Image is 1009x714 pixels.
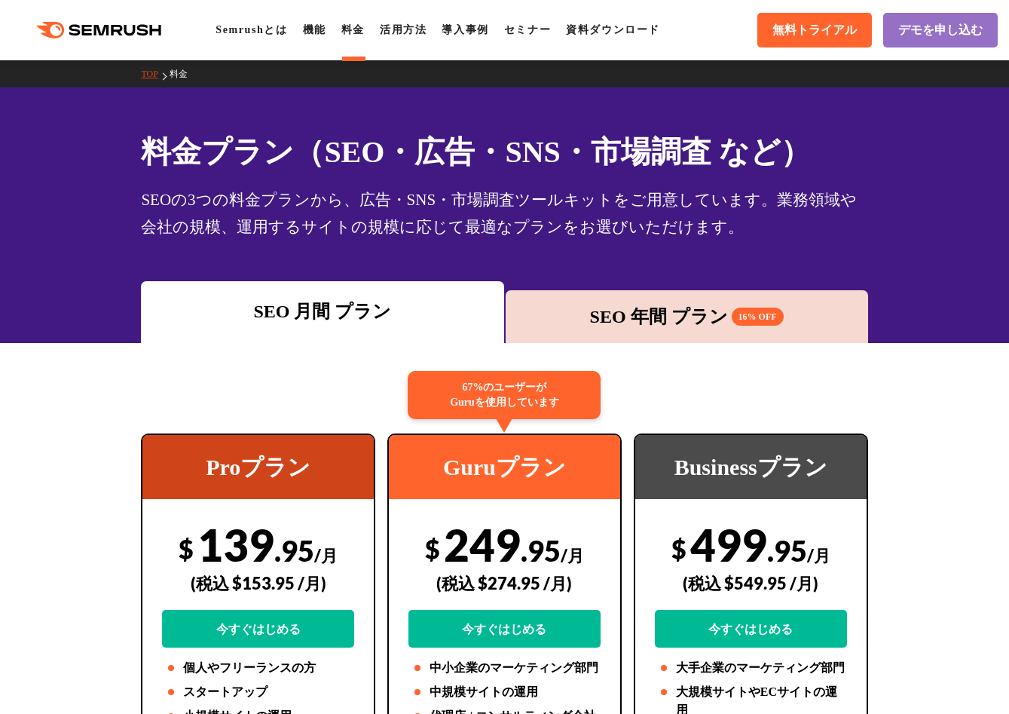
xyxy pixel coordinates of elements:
a: 今すぐはじめる [655,610,847,648]
li: 中小企業のマーケティング部門 [408,659,601,677]
a: 料金 [341,24,365,35]
div: Guruプラン [389,435,620,499]
div: Businessプラン [635,435,867,499]
span: /月 [314,545,338,565]
div: 499 [655,518,847,648]
li: 大手企業のマーケティング部門 [655,659,847,677]
li: スタートアップ [162,683,354,701]
a: 資料ダウンロード [566,24,660,35]
div: Proプラン [142,435,374,499]
a: セミナー [504,24,551,35]
h1: 料金プラン（SEO・広告・SNS・市場調査 など） [141,130,867,174]
div: (税込 $153.95 /月) [162,556,354,610]
a: デモを申し込む [883,13,998,47]
span: $ [671,533,686,564]
li: 中規模サイトの運用 [408,683,601,701]
a: 導入事例 [442,24,488,35]
div: (税込 $274.95 /月) [408,556,601,610]
span: $ [179,533,194,564]
a: 料金 [170,69,199,79]
span: .95 [521,533,561,568]
a: Semrushとは [216,24,287,35]
div: 249 [408,518,601,648]
li: 個人やフリーランスの方 [162,659,354,677]
span: /月 [561,545,584,565]
div: SEO 月間 プラン [148,298,496,325]
span: デモを申し込む [898,23,983,38]
div: 67%のユーザーが Guruを使用しています [408,371,601,419]
span: 無料トライアル [772,23,857,38]
a: 今すぐはじめる [162,610,354,648]
div: SEO 年間 プラン [513,303,861,330]
span: /月 [807,545,830,565]
span: .95 [274,533,314,568]
span: .95 [767,533,807,568]
a: 機能 [303,24,326,35]
a: TOP [141,69,169,79]
div: SEOの3つの料金プランから、広告・SNS・市場調査ツールキットをご用意しています。業務領域や会社の規模、運用するサイトの規模に応じて最適なプランをお選びいただけます。 [141,186,867,241]
div: (税込 $549.95 /月) [655,556,847,610]
a: 今すぐはじめる [408,610,601,648]
a: 無料トライアル [757,13,872,47]
div: 139 [162,518,354,648]
span: 16% OFF [732,308,784,326]
span: $ [425,533,440,564]
a: 活用方法 [380,24,427,35]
